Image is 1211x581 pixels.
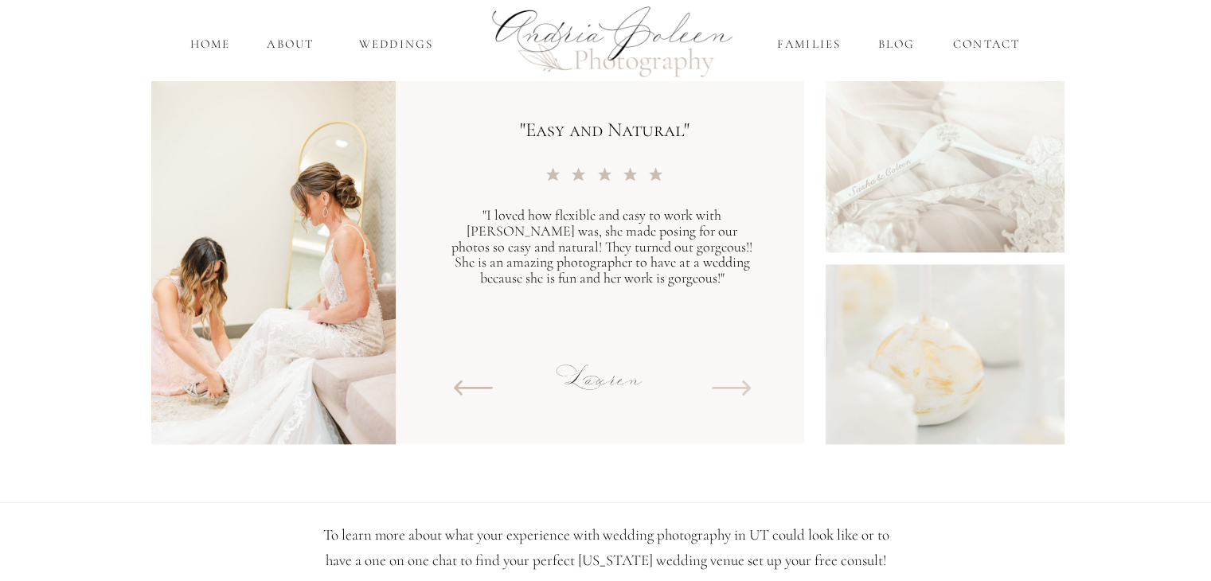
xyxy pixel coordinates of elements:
a: Contact [949,35,1025,53]
a: About [264,35,318,53]
div: Lauren [533,376,662,393]
a: Families [775,35,844,53]
h2: "Easy and Natural" [451,119,758,151]
p: To learn more about what your experience with wedding photography in UT could look like or to hav... [321,522,892,571]
a: Weddings [350,35,443,53]
a: home [188,35,233,53]
a: Blog [875,35,919,53]
p: "I loved how flexible and easy to work with [PERSON_NAME] was, she made posing for our photos so ... [447,208,758,295]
